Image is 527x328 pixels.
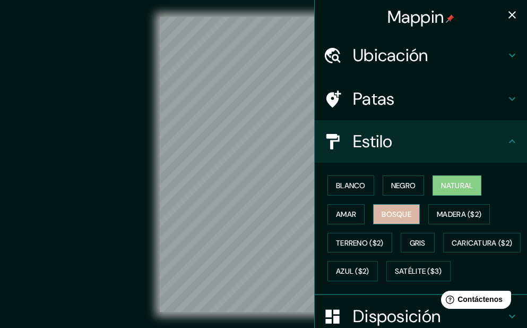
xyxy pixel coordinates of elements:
button: Natural [433,175,481,196]
canvas: Mapa [160,17,368,312]
button: Satélite ($3) [386,261,451,281]
div: Estilo [315,120,527,163]
font: Estilo [353,130,393,153]
button: Gris [401,233,435,253]
font: Madera ($2) [437,209,481,219]
button: Blanco [327,175,374,196]
font: Satélite ($3) [395,267,442,276]
button: Madera ($2) [428,204,490,224]
font: Azul ($2) [336,267,369,276]
font: Terreno ($2) [336,238,384,248]
font: Ubicación [353,44,428,66]
button: Amar [327,204,365,224]
iframe: Lanzador de widgets de ayuda [433,287,515,316]
font: Mappin [387,6,444,28]
img: pin-icon.png [446,14,454,23]
font: Negro [391,181,416,190]
button: Bosque [373,204,420,224]
font: Gris [410,238,426,248]
div: Ubicación [315,34,527,77]
button: Negro [383,175,425,196]
div: Patas [315,78,527,120]
font: Caricatura ($2) [452,238,513,248]
font: Patas [353,88,395,110]
font: Disposición [353,305,440,327]
font: Amar [336,209,356,219]
button: Caricatura ($2) [443,233,521,253]
button: Terreno ($2) [327,233,392,253]
button: Azul ($2) [327,261,378,281]
font: Bosque [382,209,411,219]
font: Blanco [336,181,366,190]
font: Natural [441,181,473,190]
